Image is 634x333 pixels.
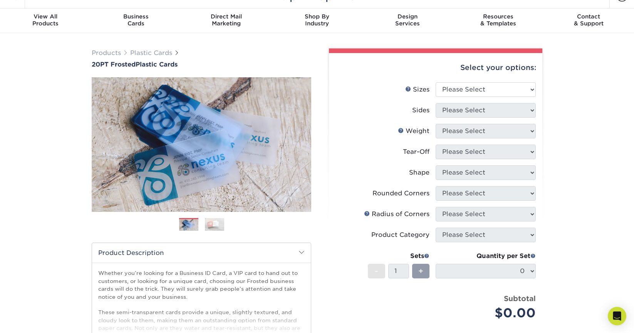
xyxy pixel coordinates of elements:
div: Industry [272,13,362,27]
div: Rounded Corners [372,189,429,198]
a: Products [92,49,121,57]
a: Resources& Templates [453,8,543,33]
span: - [375,265,378,277]
span: Design [362,13,453,20]
a: DesignServices [362,8,453,33]
div: Tear-Off [403,147,429,157]
span: Direct Mail [181,13,272,20]
a: BusinessCards [91,8,181,33]
div: Cards [91,13,181,27]
span: Contact [543,13,634,20]
div: Shape [409,168,429,177]
img: 20PT Frosted 01 [92,69,311,220]
div: $0.00 [441,304,536,322]
h2: Product Description [92,243,311,263]
span: 20PT Frosted [92,61,136,68]
span: Resources [453,13,543,20]
div: Quantity per Set [436,251,536,261]
div: & Templates [453,13,543,27]
a: Direct MailMarketing [181,8,272,33]
span: + [418,265,423,277]
div: Sizes [405,85,429,94]
div: Services [362,13,453,27]
a: Shop ByIndustry [272,8,362,33]
div: Radius of Corners [364,210,429,219]
div: Open Intercom Messenger [608,307,626,325]
div: Sides [412,106,429,115]
div: Weight [398,127,429,136]
span: Shop By [272,13,362,20]
a: Contact& Support [543,8,634,33]
div: Product Category [371,230,429,240]
div: & Support [543,13,634,27]
div: Marketing [181,13,272,27]
strong: Subtotal [504,294,536,303]
a: 20PT FrostedPlastic Cards [92,61,311,68]
img: Plastic Cards 02 [205,218,224,231]
div: Select your options: [335,53,536,82]
span: Business [91,13,181,20]
img: Plastic Cards 01 [179,218,198,232]
div: Sets [368,251,429,261]
a: Plastic Cards [130,49,172,57]
h1: Plastic Cards [92,61,311,68]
